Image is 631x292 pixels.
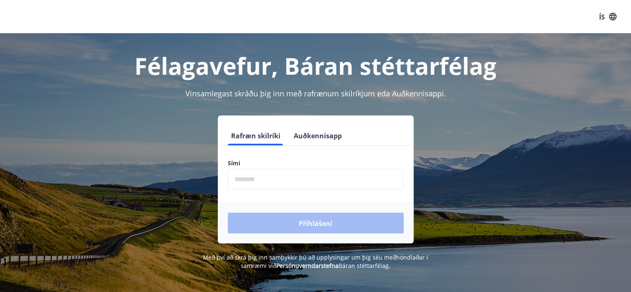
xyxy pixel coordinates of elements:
[231,131,280,140] font: Rafræn skilríki
[228,159,240,167] font: Sími
[599,12,605,21] font: ÍS
[339,262,390,270] font: Báran stéttarfélag.
[276,262,339,270] a: Persónuverndarstefna
[294,131,342,140] font: Auðkennisapp
[185,88,446,98] font: Vinsamlegast skráðu þig inn með rafrænum skilríkjum eda Auðkennisappi.
[134,50,497,81] font: Félagavefur, Báran stéttarfélag
[594,9,621,25] button: ÍS
[203,253,428,270] font: Með því að skrá þig inn samþykkir þú að upplysingar um þig séu meðhöndlaðar í samræmi við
